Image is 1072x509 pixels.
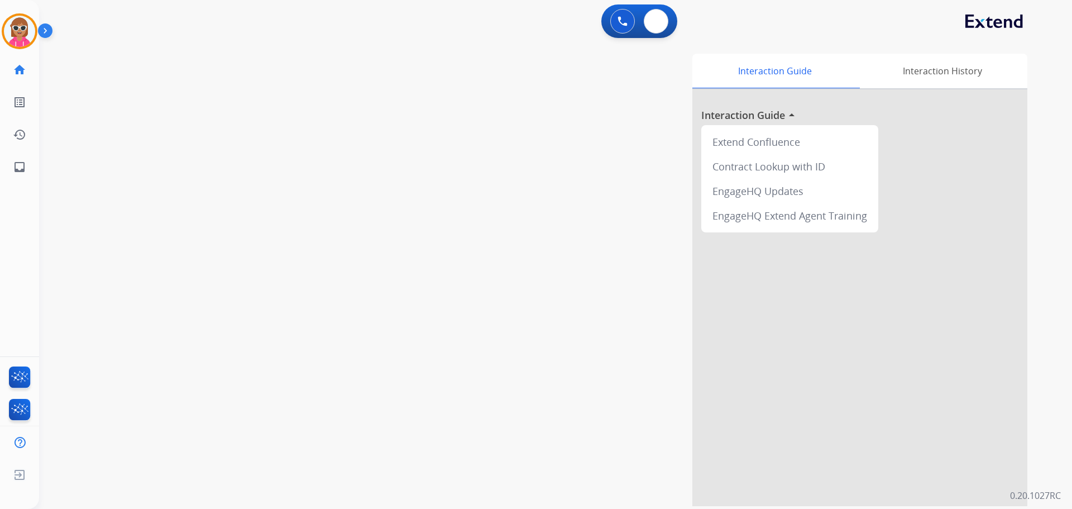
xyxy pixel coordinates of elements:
div: EngageHQ Extend Agent Training [706,203,874,228]
div: Interaction Guide [692,54,857,88]
mat-icon: list_alt [13,96,26,109]
div: EngageHQ Updates [706,179,874,203]
mat-icon: inbox [13,160,26,174]
mat-icon: history [13,128,26,141]
div: Extend Confluence [706,130,874,154]
div: Contract Lookup with ID [706,154,874,179]
img: avatar [4,16,35,47]
mat-icon: home [13,63,26,77]
div: Interaction History [857,54,1027,88]
p: 0.20.1027RC [1010,489,1061,502]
